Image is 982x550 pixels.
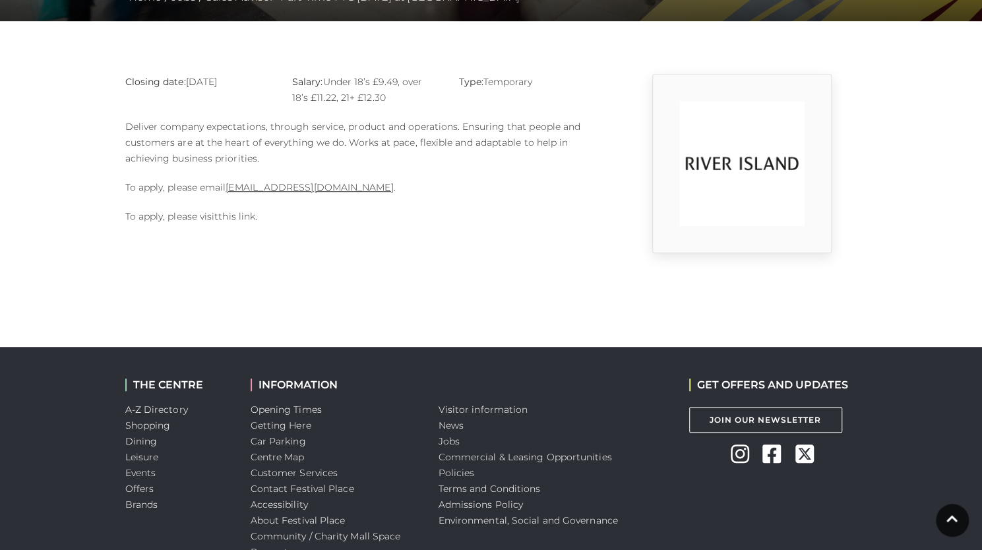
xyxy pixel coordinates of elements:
a: Policies [439,467,475,479]
a: Jobs [439,435,460,447]
a: Terms and Conditions [439,483,541,495]
p: Temporary [459,74,606,90]
h2: INFORMATION [251,379,419,391]
a: Getting Here [251,419,311,431]
a: Visitor information [439,404,528,415]
p: To apply, please email . [125,179,607,195]
p: Deliver company expectations, through service, product and operations. Ensuring that people and c... [125,119,607,166]
a: A-Z Directory [125,404,188,415]
a: Offers [125,483,154,495]
a: Centre Map [251,451,305,463]
p: Under 18’s £9.49, over 18’s £11.22, 21+ £12.30 [292,74,439,106]
a: Opening Times [251,404,322,415]
a: this link [218,210,255,222]
a: [EMAIL_ADDRESS][DOMAIN_NAME] [226,181,393,193]
h2: THE CENTRE [125,379,231,391]
a: Car Parking [251,435,306,447]
a: Brands [125,499,158,510]
a: Environmental, Social and Governance [439,514,618,526]
a: Commercial & Leasing Opportunities [439,451,612,463]
h2: GET OFFERS AND UPDATES [689,379,848,391]
a: Customer Services [251,467,338,479]
a: News [439,419,464,431]
a: Shopping [125,419,171,431]
strong: Type: [459,76,483,88]
p: [DATE] [125,74,272,90]
a: Join Our Newsletter [689,407,842,433]
a: Dining [125,435,158,447]
p: To apply, please visit . [125,208,607,224]
a: Leisure [125,451,159,463]
strong: Salary: [292,76,323,88]
a: Accessibility [251,499,308,510]
img: 9_1554823252_w6od.png [679,101,805,226]
a: Contact Festival Place [251,483,354,495]
a: Admissions Policy [439,499,524,510]
a: About Festival Place [251,514,346,526]
strong: Closing date: [125,76,186,88]
a: Events [125,467,156,479]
